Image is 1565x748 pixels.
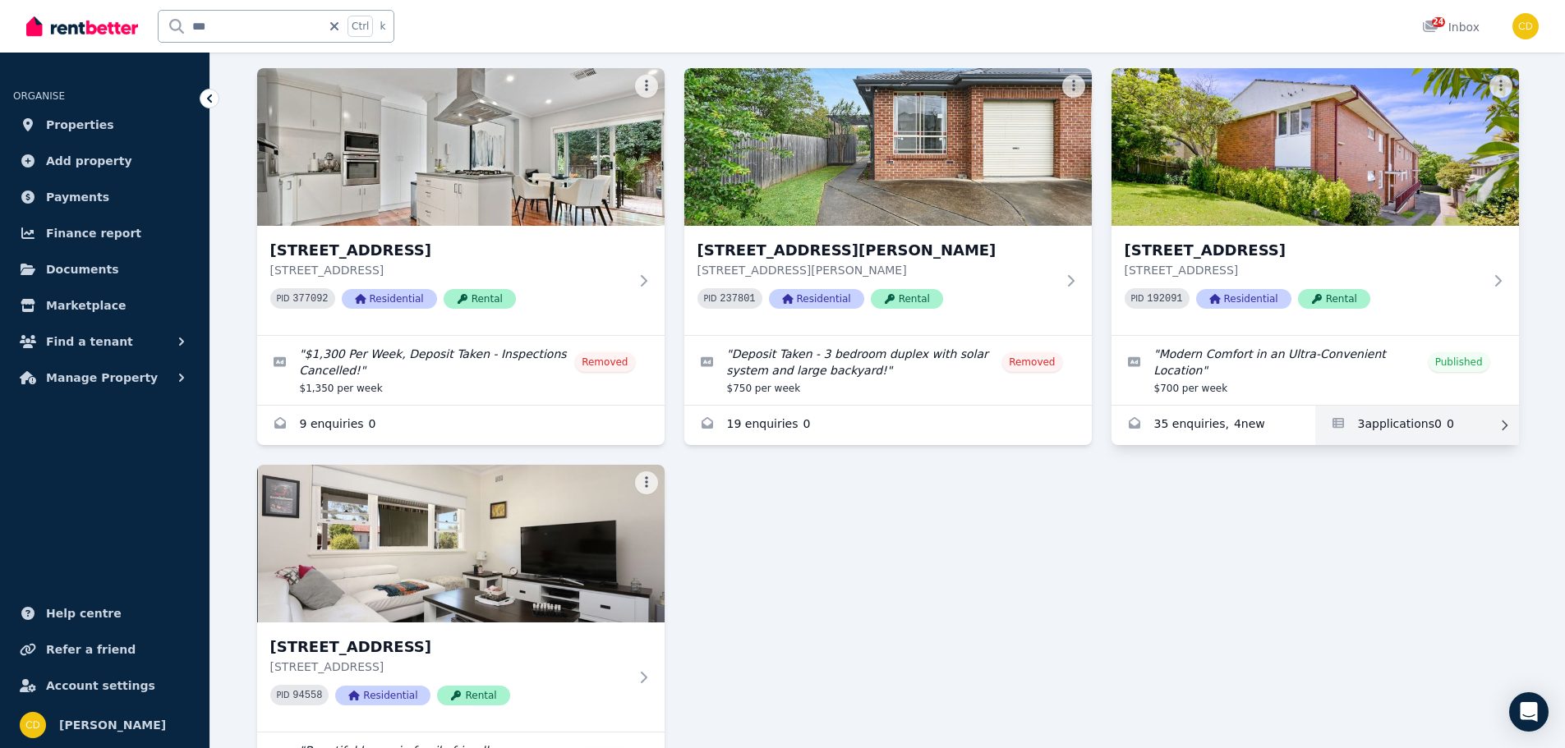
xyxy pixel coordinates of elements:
[13,108,196,141] a: Properties
[277,691,290,700] small: PID
[1112,68,1519,335] a: 3/54 Greenwich Road, Greenwich[STREET_ADDRESS][STREET_ADDRESS]PID 192091ResidentialRental
[335,686,430,705] span: Residential
[1131,294,1144,303] small: PID
[1112,406,1315,445] a: Enquiries for 3/54 Greenwich Road, Greenwich
[46,676,155,695] span: Account settings
[1112,336,1519,405] a: Edit listing: Modern Comfort in an Ultra-Convenient Location
[26,14,138,39] img: RentBetter
[46,223,141,243] span: Finance report
[342,289,437,309] span: Residential
[13,597,196,630] a: Help centre
[684,406,1092,445] a: Enquiries for 57B Rawson Road, Greenacre
[1489,75,1512,98] button: More options
[444,289,516,309] span: Rental
[1298,289,1370,309] span: Rental
[635,471,658,494] button: More options
[13,325,196,358] button: Find a tenant
[380,20,385,33] span: k
[13,181,196,213] a: Payments
[1432,17,1445,27] span: 24
[257,465,665,732] a: 8 Green Street, Blacktown[STREET_ADDRESS][STREET_ADDRESS]PID 94558ResidentialRental
[46,296,126,315] span: Marketplace
[257,68,665,226] img: 1A Greenbank St, Marrickville
[871,289,943,309] span: Rental
[1125,262,1483,278] p: [STREET_ADDRESS]
[257,465,665,622] img: 8 Green Street, Blacktown
[46,368,158,388] span: Manage Property
[1512,13,1539,39] img: Chris Dimitropoulos
[59,715,166,735] span: [PERSON_NAME]
[46,259,119,279] span: Documents
[257,406,665,445] a: Enquiries for 1A Greenbank St, Marrickville
[13,361,196,394] button: Manage Property
[257,336,665,405] a: Edit listing: $1,300 Per Week, Deposit Taken - Inspections Cancelled!
[277,294,290,303] small: PID
[1112,68,1519,226] img: 3/54 Greenwich Road, Greenwich
[769,289,864,309] span: Residential
[684,336,1092,405] a: Edit listing: Deposit Taken - 3 bedroom duplex with solar system and large backyard!
[13,633,196,666] a: Refer a friend
[46,640,136,659] span: Refer a friend
[348,16,373,37] span: Ctrl
[46,332,133,351] span: Find a tenant
[1196,289,1291,309] span: Residential
[13,217,196,250] a: Finance report
[13,253,196,286] a: Documents
[635,75,658,98] button: More options
[292,690,322,701] code: 94558
[684,68,1092,226] img: 57B Rawson Road, Greenacre
[1315,406,1519,445] a: Applications for 3/54 Greenwich Road, Greenwich
[270,262,628,278] p: [STREET_ADDRESS]
[684,68,1092,335] a: 57B Rawson Road, Greenacre[STREET_ADDRESS][PERSON_NAME][STREET_ADDRESS][PERSON_NAME]PID 237801Res...
[697,262,1056,278] p: [STREET_ADDRESS][PERSON_NAME]
[46,603,122,623] span: Help centre
[1422,19,1480,35] div: Inbox
[257,68,665,335] a: 1A Greenbank St, Marrickville[STREET_ADDRESS][STREET_ADDRESS]PID 377092ResidentialRental
[720,293,755,305] code: 237801
[1062,75,1085,98] button: More options
[13,90,65,102] span: ORGANISE
[20,712,46,738] img: Chris Dimitropoulos
[270,659,628,675] p: [STREET_ADDRESS]
[270,239,628,262] h3: [STREET_ADDRESS]
[437,686,509,705] span: Rental
[46,187,109,207] span: Payments
[13,669,196,702] a: Account settings
[1125,239,1483,262] h3: [STREET_ADDRESS]
[1147,293,1182,305] code: 192091
[1509,692,1549,732] div: Open Intercom Messenger
[46,151,132,171] span: Add property
[697,239,1056,262] h3: [STREET_ADDRESS][PERSON_NAME]
[704,294,717,303] small: PID
[292,293,328,305] code: 377092
[46,115,114,135] span: Properties
[13,145,196,177] a: Add property
[270,636,628,659] h3: [STREET_ADDRESS]
[13,289,196,322] a: Marketplace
